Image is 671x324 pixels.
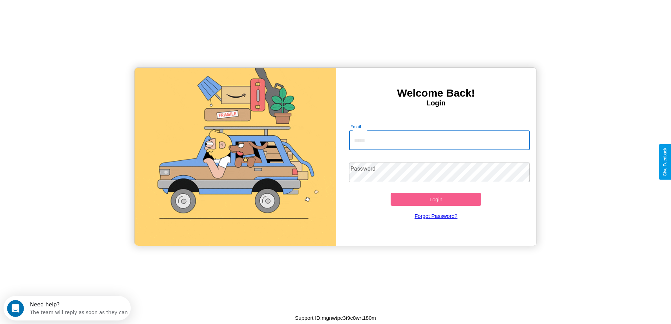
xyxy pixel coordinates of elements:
[4,296,131,320] iframe: Intercom live chat discovery launcher
[336,99,537,107] h4: Login
[336,87,537,99] h3: Welcome Back!
[3,3,131,22] div: Open Intercom Messenger
[391,193,481,206] button: Login
[663,148,667,176] div: Give Feedback
[26,6,124,12] div: Need help?
[26,12,124,19] div: The team will reply as soon as they can
[135,68,336,246] img: gif
[7,300,24,317] iframe: Intercom live chat
[295,313,376,323] p: Support ID: mgnwtpc3t9c0wrt180m
[346,206,526,226] a: Forgot Password?
[350,124,361,130] label: Email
